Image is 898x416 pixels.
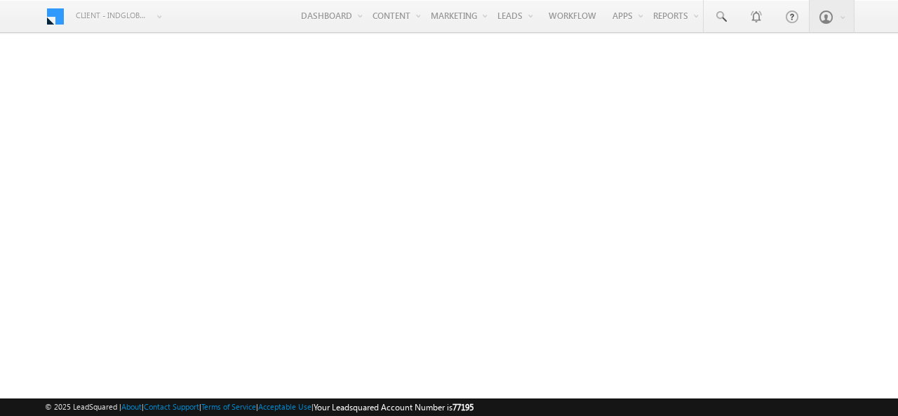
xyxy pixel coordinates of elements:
a: Terms of Service [201,402,256,411]
span: Your Leadsquared Account Number is [314,402,474,412]
span: Client - indglobal2 (77195) [76,8,149,22]
a: Acceptable Use [258,402,311,411]
span: © 2025 LeadSquared | | | | | [45,401,474,414]
a: Contact Support [144,402,199,411]
span: 77195 [453,402,474,412]
a: About [121,402,142,411]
